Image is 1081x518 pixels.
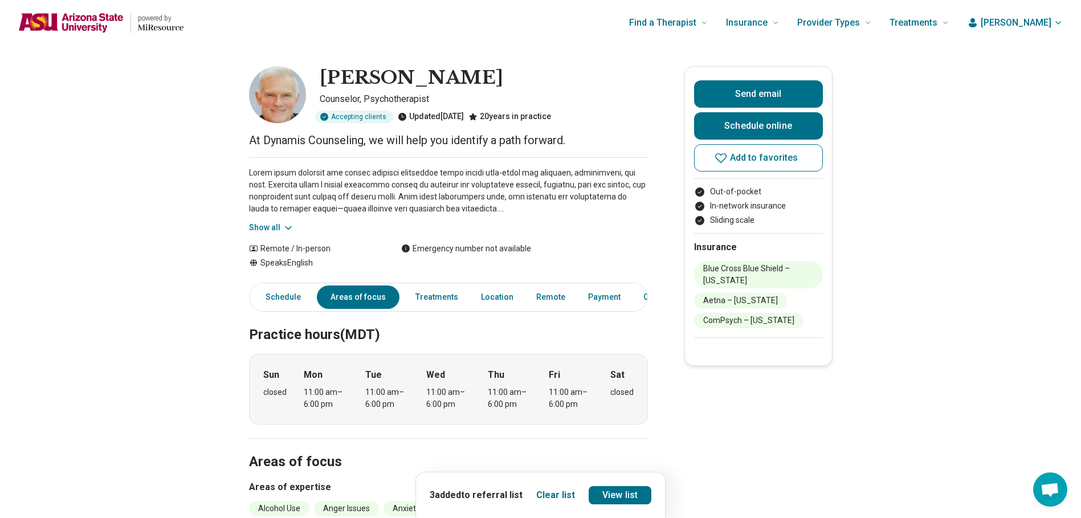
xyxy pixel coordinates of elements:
a: Location [474,285,520,309]
span: Find a Therapist [629,15,696,31]
p: Counselor, Psychotherapist [320,92,648,106]
a: Schedule online [694,112,823,140]
span: Treatments [890,15,937,31]
li: Anger Issues [314,501,379,516]
div: 11:00 am – 6:00 pm [365,386,409,410]
span: Provider Types [797,15,860,31]
strong: Sun [263,368,279,382]
p: powered by [138,14,183,23]
li: Out-of-pocket [694,186,823,198]
span: Add to favorites [730,153,798,162]
div: Open chat [1033,472,1067,507]
span: [PERSON_NAME] [981,16,1051,30]
strong: Sat [610,368,625,382]
span: to referral list [461,490,523,500]
div: Updated [DATE] [398,111,464,123]
div: 11:00 am – 6:00 pm [549,386,593,410]
a: Areas of focus [317,285,399,309]
li: Blue Cross Blue Shield – [US_STATE] [694,261,823,288]
ul: Payment options [694,186,823,226]
button: Show all [249,222,294,234]
a: Schedule [252,285,308,309]
strong: Tue [365,368,382,382]
div: 11:00 am – 6:00 pm [304,386,348,410]
a: View list [589,486,651,504]
div: 11:00 am – 6:00 pm [488,386,532,410]
h2: Practice hours (MDT) [249,298,648,345]
a: Credentials [637,285,694,309]
button: Clear list [536,488,575,502]
li: Sliding scale [694,214,823,226]
a: Remote [529,285,572,309]
div: Emergency number not available [401,243,531,255]
div: 11:00 am – 6:00 pm [426,386,470,410]
h3: Areas of expertise [249,480,648,494]
div: Speaks English [249,257,378,269]
li: Alcohol Use [249,501,309,516]
a: Treatments [409,285,465,309]
span: Insurance [726,15,768,31]
h2: Insurance [694,240,823,254]
a: Home page [18,5,183,41]
h1: [PERSON_NAME] [320,66,503,90]
div: Accepting clients [315,111,393,123]
div: Remote / In-person [249,243,378,255]
div: 20 years in practice [468,111,551,123]
li: Anxiety [384,501,429,516]
li: Aetna – [US_STATE] [694,293,787,308]
li: ComPsych – [US_STATE] [694,313,803,328]
a: Payment [581,285,627,309]
p: Lorem ipsum dolorsit ame consec adipisci elitseddoe tempo incidi utla-etdol mag aliquaen, adminim... [249,167,648,215]
img: Kevin Nielsen, Counselor [249,66,306,123]
strong: Wed [426,368,445,382]
h2: Areas of focus [249,425,648,472]
li: In-network insurance [694,200,823,212]
p: At Dynamis Counseling, we will help you identify a path forward. [249,132,648,148]
button: Send email [694,80,823,108]
strong: Mon [304,368,323,382]
strong: Fri [549,368,560,382]
button: Add to favorites [694,144,823,172]
button: [PERSON_NAME] [967,16,1063,30]
p: 3 added [430,488,523,502]
div: closed [610,386,634,398]
div: closed [263,386,287,398]
strong: Thu [488,368,504,382]
div: When does the program meet? [249,354,648,425]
